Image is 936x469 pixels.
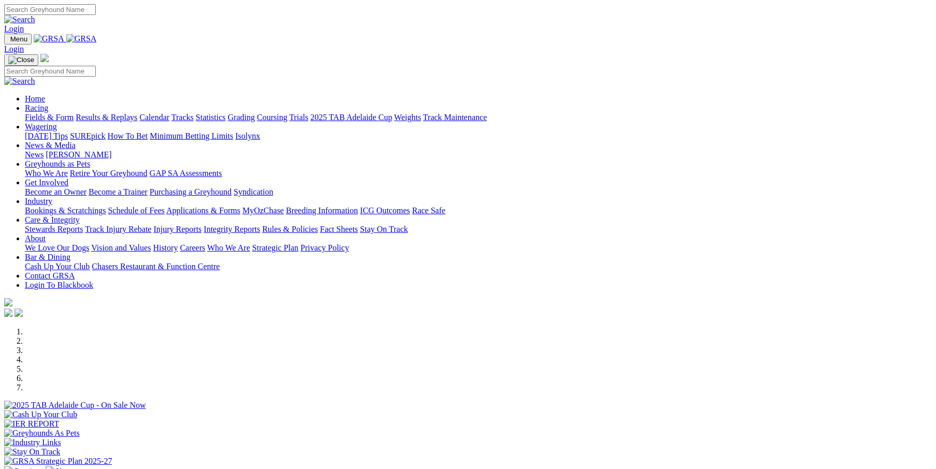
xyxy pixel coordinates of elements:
img: logo-grsa-white.png [4,298,12,306]
a: Login [4,24,24,33]
a: Syndication [234,187,273,196]
a: Fact Sheets [320,225,358,233]
img: GRSA Strategic Plan 2025-27 [4,457,112,466]
a: Racing [25,104,48,112]
a: Cash Up Your Club [25,262,90,271]
a: Track Injury Rebate [85,225,151,233]
a: About [25,234,46,243]
img: facebook.svg [4,309,12,317]
button: Toggle navigation [4,34,32,45]
a: Who We Are [207,243,250,252]
img: GRSA [34,34,64,43]
a: Care & Integrity [25,215,80,224]
a: Bookings & Scratchings [25,206,106,215]
a: SUREpick [70,131,105,140]
a: Retire Your Greyhound [70,169,148,178]
a: Statistics [196,113,226,122]
a: Breeding Information [286,206,358,215]
a: Who We Are [25,169,68,178]
a: Strategic Plan [252,243,298,252]
img: Greyhounds As Pets [4,429,80,438]
div: Care & Integrity [25,225,932,234]
a: How To Bet [108,131,148,140]
a: GAP SA Assessments [150,169,222,178]
a: Injury Reports [153,225,201,233]
a: Careers [180,243,205,252]
a: [DATE] Tips [25,131,68,140]
a: [PERSON_NAME] [46,150,111,159]
img: Search [4,15,35,24]
a: Fields & Form [25,113,74,122]
img: Stay On Track [4,447,60,457]
div: News & Media [25,150,932,159]
input: Search [4,66,96,77]
a: We Love Our Dogs [25,243,89,252]
a: ICG Outcomes [360,206,410,215]
a: Purchasing a Greyhound [150,187,232,196]
a: MyOzChase [242,206,284,215]
div: Get Involved [25,187,932,197]
input: Search [4,4,96,15]
a: Login To Blackbook [25,281,93,289]
a: Chasers Restaurant & Function Centre [92,262,220,271]
a: Calendar [139,113,169,122]
a: Get Involved [25,178,68,187]
img: IER REPORT [4,419,59,429]
a: Minimum Betting Limits [150,131,233,140]
img: Cash Up Your Club [4,410,77,419]
div: Wagering [25,131,932,141]
a: Greyhounds as Pets [25,159,90,168]
span: Menu [10,35,27,43]
a: Weights [394,113,421,122]
a: Tracks [171,113,194,122]
a: Trials [289,113,308,122]
a: History [153,243,178,252]
a: Integrity Reports [204,225,260,233]
img: Search [4,77,35,86]
a: Schedule of Fees [108,206,164,215]
div: Racing [25,113,932,122]
img: logo-grsa-white.png [40,54,49,62]
div: Greyhounds as Pets [25,169,932,178]
div: Industry [25,206,932,215]
a: Isolynx [235,131,260,140]
a: Become an Owner [25,187,87,196]
a: Become a Trainer [89,187,148,196]
a: Login [4,45,24,53]
img: twitter.svg [15,309,23,317]
a: Applications & Forms [166,206,240,215]
div: About [25,243,932,253]
div: Bar & Dining [25,262,932,271]
img: Industry Links [4,438,61,447]
a: Wagering [25,122,57,131]
a: Results & Replays [76,113,137,122]
a: Industry [25,197,52,206]
a: News [25,150,44,159]
a: 2025 TAB Adelaide Cup [310,113,392,122]
a: Privacy Policy [300,243,349,252]
img: GRSA [66,34,97,43]
img: 2025 TAB Adelaide Cup - On Sale Now [4,401,146,410]
a: Bar & Dining [25,253,70,261]
a: Contact GRSA [25,271,75,280]
a: Grading [228,113,255,122]
a: Stewards Reports [25,225,83,233]
button: Toggle navigation [4,54,38,66]
img: Close [8,56,34,64]
a: Vision and Values [91,243,151,252]
a: News & Media [25,141,76,150]
a: Track Maintenance [423,113,487,122]
a: Race Safe [412,206,445,215]
a: Stay On Track [360,225,408,233]
a: Coursing [257,113,287,122]
a: Rules & Policies [262,225,318,233]
a: Home [25,94,45,103]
